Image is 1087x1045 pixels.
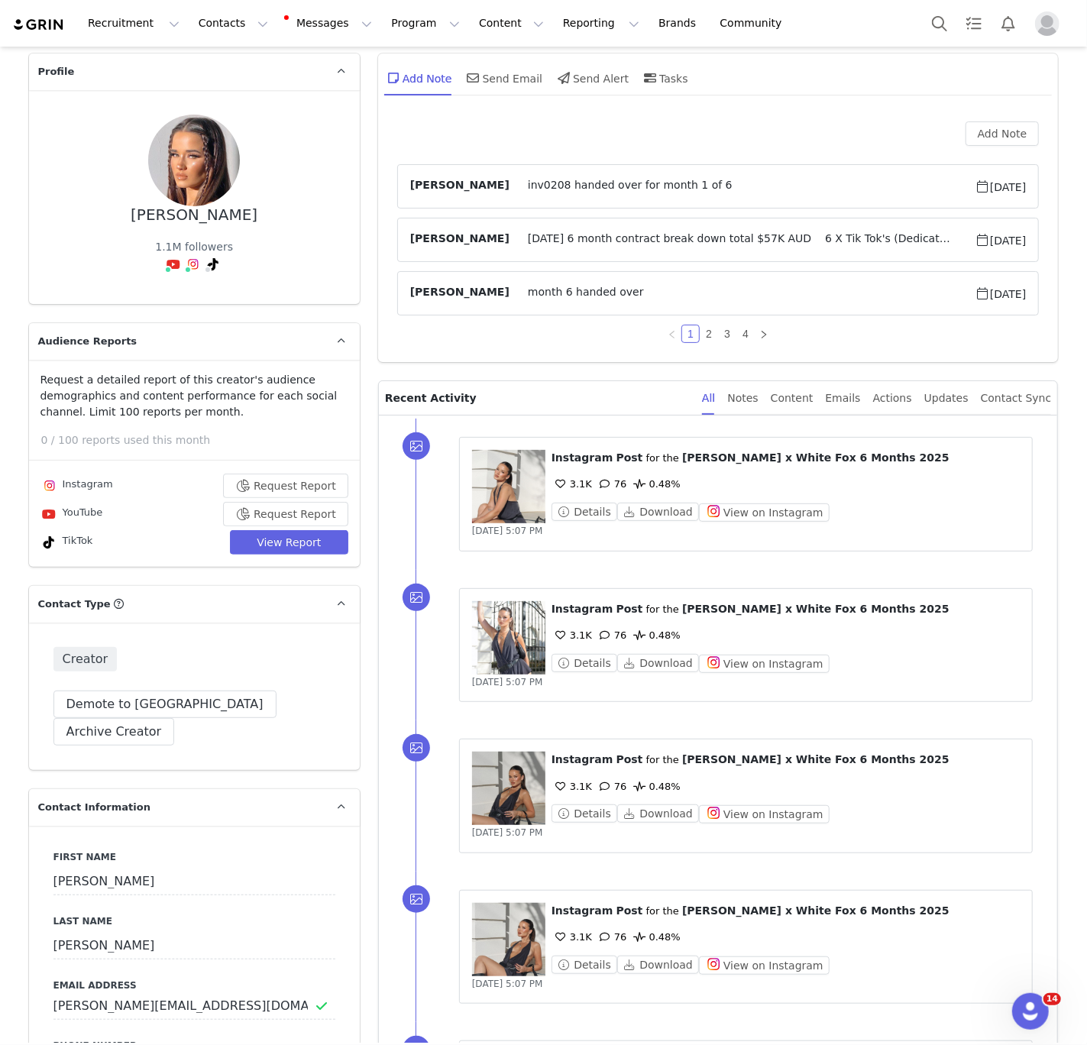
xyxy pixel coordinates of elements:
[771,381,814,416] div: Content
[736,325,755,343] li: 4
[699,658,830,669] a: View on Instagram
[552,752,1021,768] p: ⁨ ⁩ ⁨ ⁩ for the ⁨ ⁩
[617,804,699,823] button: Download
[699,959,830,971] a: View on Instagram
[384,60,452,96] div: Add Note
[38,597,111,612] span: Contact Type
[616,603,643,615] span: Post
[616,451,643,464] span: Post
[155,239,233,255] div: 1.1M followers
[617,654,699,672] button: Download
[617,503,699,521] button: Download
[631,781,681,792] span: 0.48%
[148,115,240,206] img: ae4f879f-67d0-49c9-8488-e82b7ae9db09.jpg
[1012,993,1049,1030] iframe: Intercom live chat
[12,18,66,32] img: grin logo
[472,526,543,536] span: [DATE] 5:07 PM
[40,477,113,495] div: Instagram
[631,931,681,943] span: 0.48%
[1026,11,1075,36] button: Profile
[663,325,681,343] li: Previous Page
[759,330,768,339] i: icon: right
[510,284,975,302] span: month 6 handed over
[53,914,335,928] label: Last Name
[38,64,75,79] span: Profile
[719,325,736,342] a: 3
[975,177,1026,196] span: [DATE]
[510,231,975,249] span: [DATE] 6 month contract break down total $57K AUD 6 X Tik Tok's (Dedicated Hauls 1 per month) $50...
[385,381,690,415] p: Recent Activity
[53,979,335,992] label: Email Address
[924,381,969,416] div: Updates
[278,6,381,40] button: Messages
[53,691,277,718] button: Demote to [GEOGRAPHIC_DATA]
[737,325,754,342] a: 4
[596,629,627,641] span: 76
[40,372,348,420] p: Request a detailed report of this creator's audience demographics and content performance for eac...
[1043,993,1061,1005] span: 14
[596,478,627,490] span: 76
[649,6,710,40] a: Brands
[40,533,93,552] div: TikTok
[966,121,1040,146] button: Add Note
[552,629,592,641] span: 3.1K
[40,505,103,523] div: YouTube
[53,647,118,671] span: Creator
[682,904,950,917] span: [PERSON_NAME] x White Fox 6 Months 2025
[641,60,688,96] div: Tasks
[682,325,699,342] a: 1
[699,506,830,518] a: View on Instagram
[718,325,736,343] li: 3
[992,6,1025,40] button: Notifications
[981,381,1052,416] div: Contact Sync
[616,753,643,765] span: Post
[699,805,830,823] button: View on Instagram
[699,808,830,820] a: View on Instagram
[755,325,773,343] li: Next Page
[616,904,643,917] span: Post
[41,432,360,448] p: 0 / 100 reports used this month
[510,177,975,196] span: inv0208 handed over for month 1 of 6
[700,325,718,343] li: 2
[189,6,277,40] button: Contacts
[975,284,1026,302] span: [DATE]
[617,956,699,974] button: Download
[230,530,348,555] button: View Report
[552,478,592,490] span: 3.1K
[470,6,553,40] button: Content
[472,677,543,687] span: [DATE] 5:07 PM
[552,903,1021,919] p: ⁨ ⁩ ⁨ ⁩ for the ⁨ ⁩
[382,6,469,40] button: Program
[596,931,627,943] span: 76
[223,502,348,526] button: Request Report
[79,6,189,40] button: Recruitment
[552,931,592,943] span: 3.1K
[668,330,677,339] i: icon: left
[410,231,510,249] span: [PERSON_NAME]
[682,451,950,464] span: [PERSON_NAME] x White Fox 6 Months 2025
[552,503,617,521] button: Details
[38,800,150,815] span: Contact Information
[472,827,543,838] span: [DATE] 5:07 PM
[699,956,830,975] button: View on Instagram
[711,6,798,40] a: Community
[552,804,617,823] button: Details
[699,655,830,673] button: View on Instagram
[702,381,715,416] div: All
[131,206,257,224] div: [PERSON_NAME]
[38,334,137,349] span: Audience Reports
[631,629,681,641] span: 0.48%
[472,979,543,989] span: [DATE] 5:07 PM
[552,753,613,765] span: Instagram
[53,718,175,746] button: Archive Creator
[552,603,613,615] span: Instagram
[53,992,335,1020] input: Email Address
[464,60,543,96] div: Send Email
[923,6,956,40] button: Search
[699,503,830,522] button: View on Instagram
[631,478,681,490] span: 0.48%
[552,904,613,917] span: Instagram
[223,474,348,498] button: Request Report
[826,381,861,416] div: Emails
[681,325,700,343] li: 1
